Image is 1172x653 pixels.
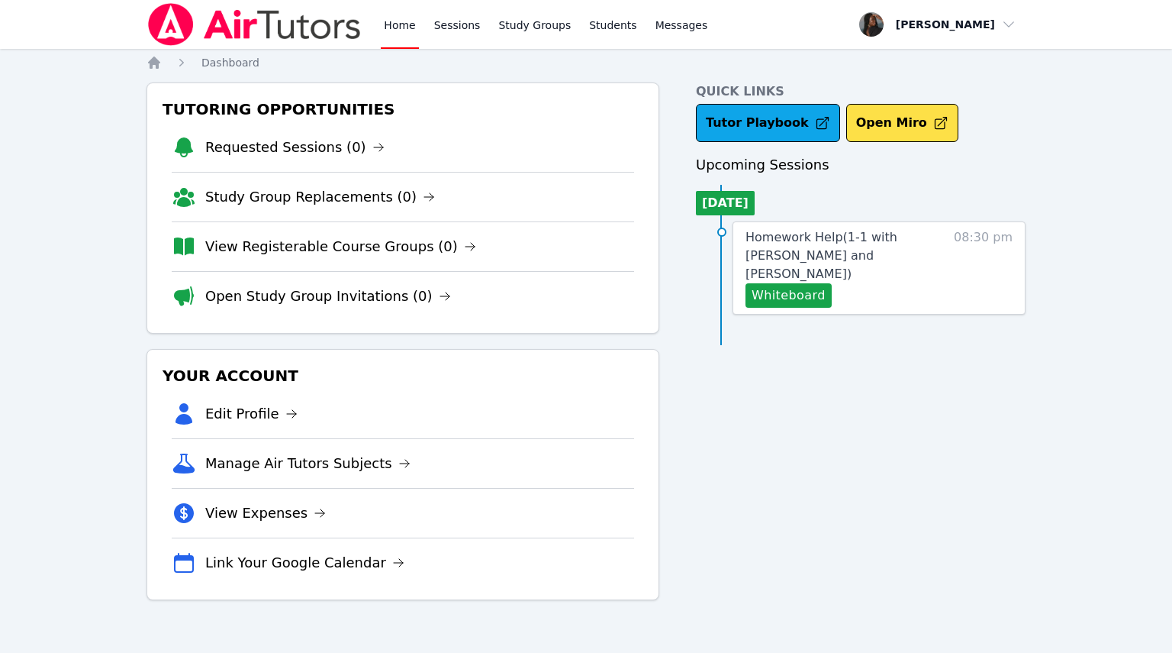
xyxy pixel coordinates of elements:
[696,82,1025,101] h4: Quick Links
[159,362,646,390] h3: Your Account
[696,154,1025,176] h3: Upcoming Sessions
[201,57,259,69] span: Dashboard
[655,18,708,33] span: Messages
[201,55,259,70] a: Dashboard
[745,283,832,308] button: Whiteboard
[745,230,897,281] span: Homework Help ( 1-1 with [PERSON_NAME] and [PERSON_NAME] )
[745,228,946,283] a: Homework Help(1-1 with [PERSON_NAME] and [PERSON_NAME])
[205,453,411,474] a: Manage Air Tutors Subjects
[205,186,435,208] a: Study Group Replacements (0)
[205,503,326,524] a: View Expenses
[146,55,1025,70] nav: Breadcrumb
[205,403,298,425] a: Edit Profile
[696,104,840,142] a: Tutor Playbook
[954,228,1013,308] span: 08:30 pm
[205,286,451,307] a: Open Study Group Invitations (0)
[696,191,755,215] li: [DATE]
[205,552,404,574] a: Link Your Google Calendar
[159,95,646,123] h3: Tutoring Opportunities
[846,104,958,142] button: Open Miro
[146,3,362,46] img: Air Tutors
[205,236,476,257] a: View Registerable Course Groups (0)
[205,137,385,158] a: Requested Sessions (0)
